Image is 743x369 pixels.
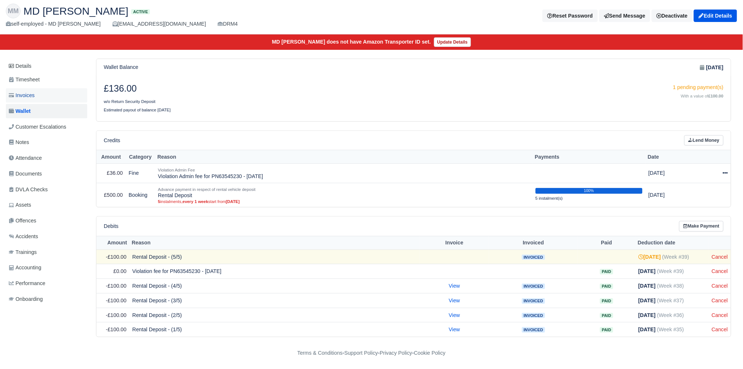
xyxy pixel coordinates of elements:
[345,350,378,356] a: Support Policy
[129,279,420,294] td: Rental Deposit - (4/5)
[449,326,460,332] a: View
[489,236,578,250] th: Invoiced
[639,268,656,274] strong: [DATE]
[129,250,420,264] td: Rental Deposit - (5/5)
[106,283,126,289] span: -£100.00
[712,326,728,332] a: Cancel
[639,326,656,332] strong: [DATE]
[129,236,420,250] th: Reason
[9,232,38,241] span: Accidents
[522,313,545,318] span: Invoiced
[158,168,195,172] small: Violation Admin Fee
[706,63,724,72] strong: [DATE]
[129,308,420,322] td: Rental Deposit - (2/5)
[158,187,255,192] small: Advance payment in respect of rental vehicle deposit
[684,135,724,146] a: Lend Money
[9,91,34,100] span: Invoices
[542,10,597,22] button: Reset Password
[6,276,87,291] a: Performance
[449,312,460,318] a: View
[639,298,656,303] strong: [DATE]
[104,83,408,94] h3: £136.00
[657,326,684,332] span: (Week #35)
[434,37,471,47] a: Update Details
[6,120,87,134] a: Customer Escalations
[113,268,126,274] span: £0.00
[449,283,460,289] a: View
[104,99,155,104] small: w/o Return Security Deposit
[522,327,545,333] span: Invoiced
[183,199,208,204] strong: every 1 week
[9,185,48,194] span: DVLA Checks
[9,295,43,303] span: Onboarding
[712,268,728,274] a: Cancel
[6,214,87,228] a: Offences
[6,20,101,28] div: self-employed - MD [PERSON_NAME]
[96,236,129,250] th: Amount
[126,150,155,164] th: Category
[6,261,87,275] a: Accounting
[6,167,87,181] a: Documents
[9,263,41,272] span: Accounting
[96,183,126,207] td: £500.00
[600,269,613,274] span: Paid
[158,199,160,204] strong: 5
[578,236,635,250] th: Paid
[23,6,128,16] span: MD [PERSON_NAME]
[657,268,684,274] span: (Week #39)
[96,163,126,183] td: £36.00
[6,59,87,73] a: Details
[652,10,692,22] a: Deactivate
[6,73,87,87] a: Timesheet
[536,196,563,200] small: 5 instalment(s)
[694,10,737,22] a: Edit Details
[6,135,87,150] a: Notes
[106,254,126,260] span: -£100.00
[9,248,37,257] span: Trainings
[6,104,87,118] a: Wallet
[9,107,31,115] span: Wallet
[129,293,420,308] td: Rental Deposit - (3/5)
[639,254,661,260] strong: [DATE]
[645,150,693,164] th: Date
[6,245,87,259] a: Trainings
[9,75,40,84] span: Timesheet
[600,298,613,304] span: Paid
[104,137,120,144] h6: Credits
[158,199,530,204] small: instalments, start from
[126,163,155,183] td: Fine
[9,138,29,147] span: Notes
[657,283,684,289] span: (Week #38)
[155,150,533,164] th: Reason
[226,199,240,204] strong: [DATE]
[712,312,728,318] a: Cancel
[9,170,42,178] span: Documents
[126,183,155,207] td: Booking
[681,94,724,98] small: With a value of
[113,20,206,28] div: [EMAIL_ADDRESS][DOMAIN_NAME]
[712,283,728,289] a: Cancel
[599,10,650,22] a: Send Message
[420,236,489,250] th: Invoice
[129,322,420,337] td: Rental Deposit - (1/5)
[6,198,87,212] a: Assets
[9,123,66,131] span: Customer Escalations
[533,150,645,164] th: Payments
[712,298,728,303] a: Cancel
[679,221,724,232] a: Make Payment
[662,254,689,260] span: (Week #39)
[9,279,45,288] span: Performance
[6,88,87,103] a: Invoices
[657,312,684,318] span: (Week #36)
[645,183,693,207] td: [DATE]
[104,223,118,229] h6: Debits
[449,298,460,303] a: View
[6,151,87,165] a: Attendance
[639,283,656,289] strong: [DATE]
[522,298,545,304] span: Invoiced
[600,284,613,289] span: Paid
[6,292,87,306] a: Onboarding
[414,350,445,356] a: Cookie Policy
[106,312,126,318] span: -£100.00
